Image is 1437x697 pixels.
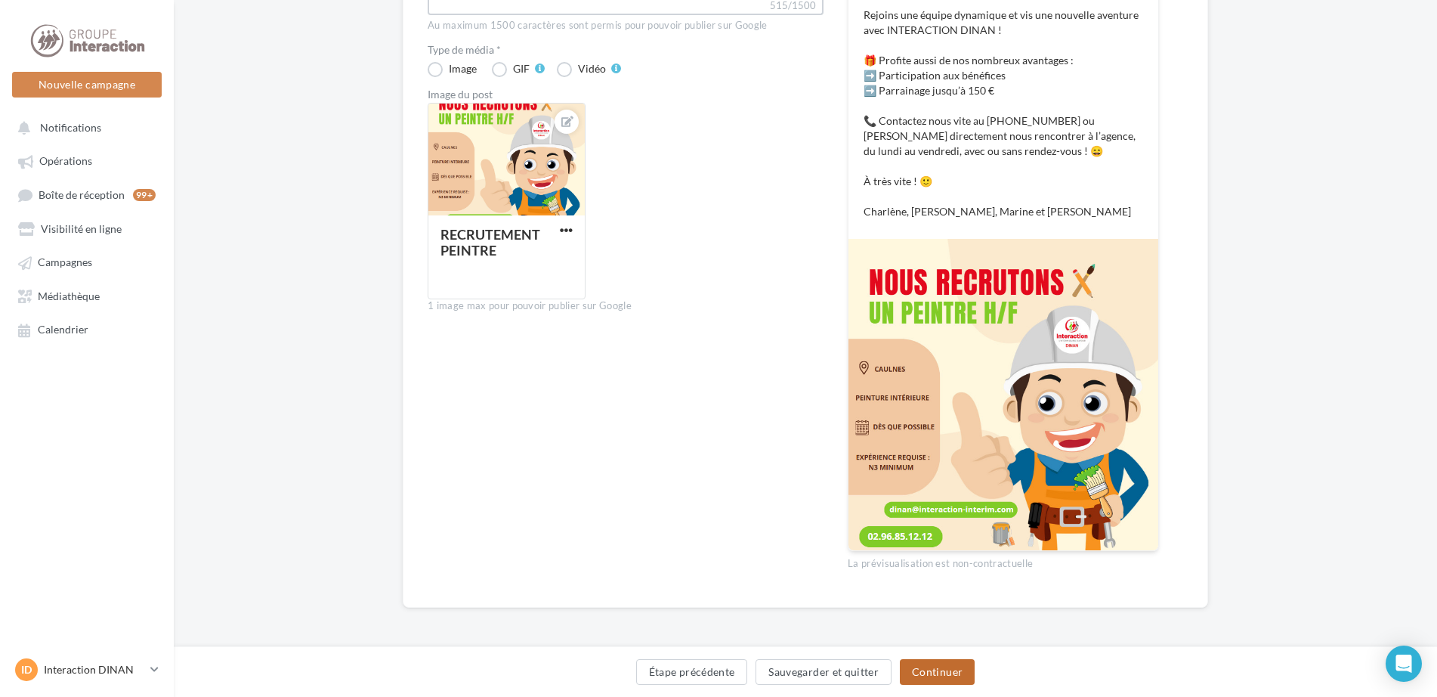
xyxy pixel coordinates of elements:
span: Calendrier [38,324,88,336]
p: Interaction DINAN [44,662,144,677]
span: ID [21,662,32,677]
a: Visibilité en ligne [9,215,165,242]
a: Médiathèque [9,282,165,309]
button: Sauvegarder et quitter [756,659,892,685]
a: Campagnes [9,248,165,275]
span: Boîte de réception [39,188,125,201]
div: Vidéo [578,64,606,74]
span: Visibilité en ligne [41,222,122,235]
span: Notifications [40,121,101,134]
div: Open Intercom Messenger [1386,646,1422,682]
button: Notifications [9,113,159,141]
div: Au maximum 1500 caractères sont permis pour pouvoir publier sur Google [428,19,824,33]
span: Médiathèque [38,290,100,302]
a: ID Interaction DINAN [12,655,162,684]
div: 1 image max pour pouvoir publier sur Google [428,299,824,313]
div: La prévisualisation est non-contractuelle [848,551,1159,571]
div: Image [449,64,477,74]
div: GIF [513,64,530,74]
div: Image du post [428,89,824,100]
a: Calendrier [9,315,165,342]
div: 99+ [133,189,156,201]
button: Continuer [900,659,975,685]
div: RECRUTEMENT PEINTRE [440,226,540,259]
label: Type de média * [428,45,824,55]
a: Opérations [9,147,165,174]
button: Étape précédente [636,659,748,685]
a: Boîte de réception99+ [9,181,165,209]
span: Opérations [39,155,92,168]
button: Nouvelle campagne [12,72,162,98]
span: Campagnes [38,256,92,269]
